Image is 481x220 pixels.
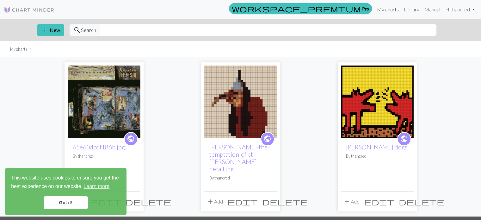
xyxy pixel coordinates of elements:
img: KHP-55.webp [341,66,414,138]
i: Edit [364,198,394,205]
span: add [343,197,351,206]
a: My charts [374,3,401,16]
button: Edit [225,196,260,208]
i: Edit [227,198,258,205]
span: This website uses cookies to ensure you get the best experience on our website. [11,174,120,191]
a: 65e60dcdf186b.jpg [73,143,125,151]
p: By thancred [346,153,409,159]
span: delete [399,197,444,206]
img: 65e60dcdf186b.jpg [68,66,140,138]
a: Manual [422,3,443,16]
a: learn more about cookies [83,182,110,191]
button: Edit [362,196,397,208]
a: [PERSON_NAME]-the-temptation-of-st-[PERSON_NAME]-detail.jpg [209,143,269,173]
span: search [73,26,81,35]
a: Library [401,3,422,16]
a: hieronymus-bosch-the-temptation-of-st-anthony-detail.jpg [204,98,277,104]
li: My charts [10,46,27,52]
a: public [261,132,274,146]
button: Add [204,196,225,208]
a: Pro [229,3,372,14]
button: Delete [123,196,173,208]
button: Delete [260,196,310,208]
img: hieronymus-bosch-the-temptation-of-st-anthony-detail.jpg [204,66,277,138]
span: edit [364,197,394,206]
i: public [263,133,271,145]
span: add [41,26,49,35]
a: [PERSON_NAME] dogs [346,143,407,151]
i: public [127,133,135,145]
a: public [397,132,411,146]
p: By thancred [209,175,272,181]
a: 65e60dcdf186b.jpg [68,98,140,104]
a: dismiss cookie message [44,196,88,209]
span: delete [126,197,171,206]
img: Logo [4,6,54,14]
button: Add [341,196,362,208]
span: edit [227,197,258,206]
a: KHP-55.webp [341,98,414,104]
p: By thancred [73,153,135,159]
span: delete [262,197,308,206]
span: Search [81,26,96,34]
button: New [37,24,64,36]
a: Hithancred [443,3,477,16]
i: public [400,133,408,145]
span: public [263,134,271,144]
span: public [400,134,408,144]
a: public [124,132,138,146]
span: workspace_premium [232,4,361,13]
span: add [207,197,214,206]
button: Delete [397,196,447,208]
div: cookieconsent [5,168,126,215]
span: public [127,134,135,144]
